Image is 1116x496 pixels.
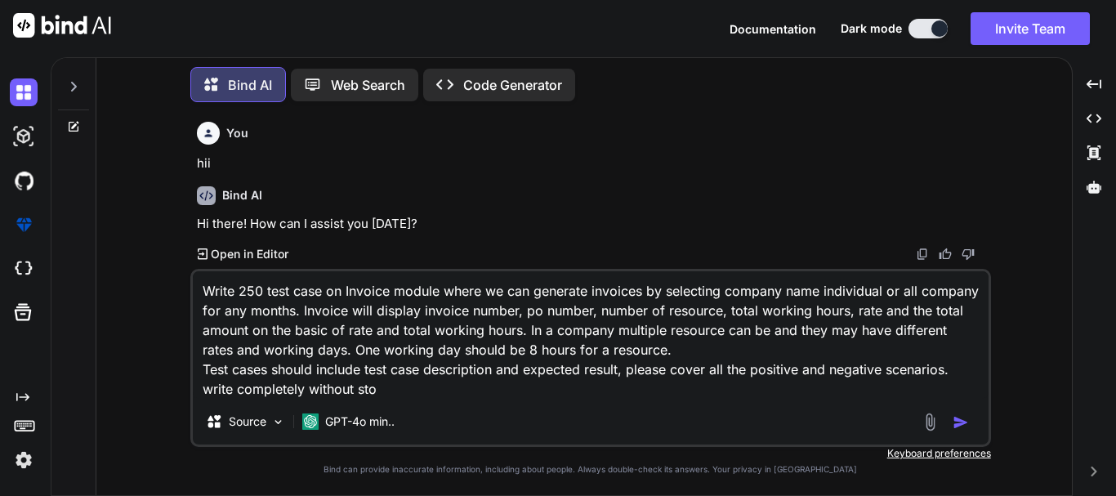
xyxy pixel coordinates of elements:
h6: Bind AI [222,187,262,203]
p: hii [197,154,988,173]
p: GPT-4o min.. [325,413,395,430]
p: Hi there! How can I assist you [DATE]? [197,215,988,234]
img: darkAi-studio [10,123,38,150]
img: Pick Models [271,415,285,429]
img: like [939,248,952,261]
button: Documentation [730,20,816,38]
img: githubDark [10,167,38,194]
img: GPT-4o mini [302,413,319,430]
img: icon [953,414,969,431]
span: Dark mode [841,20,902,37]
img: attachment [921,413,940,431]
img: settings [10,446,38,474]
img: copy [916,248,929,261]
p: Keyboard preferences [190,447,991,460]
p: Bind can provide inaccurate information, including about people. Always double-check its answers.... [190,463,991,476]
img: dislike [962,248,975,261]
span: Documentation [730,22,816,36]
p: Bind AI [228,75,272,95]
img: Bind AI [13,13,111,38]
p: Open in Editor [211,246,288,262]
textarea: Write 250 test case on Invoice module where we can generate invoices by selecting company name in... [193,271,989,399]
img: premium [10,211,38,239]
p: Source [229,413,266,430]
button: Invite Team [971,12,1090,45]
p: Web Search [331,75,405,95]
h6: You [226,125,248,141]
img: cloudideIcon [10,255,38,283]
img: darkChat [10,78,38,106]
p: Code Generator [463,75,562,95]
